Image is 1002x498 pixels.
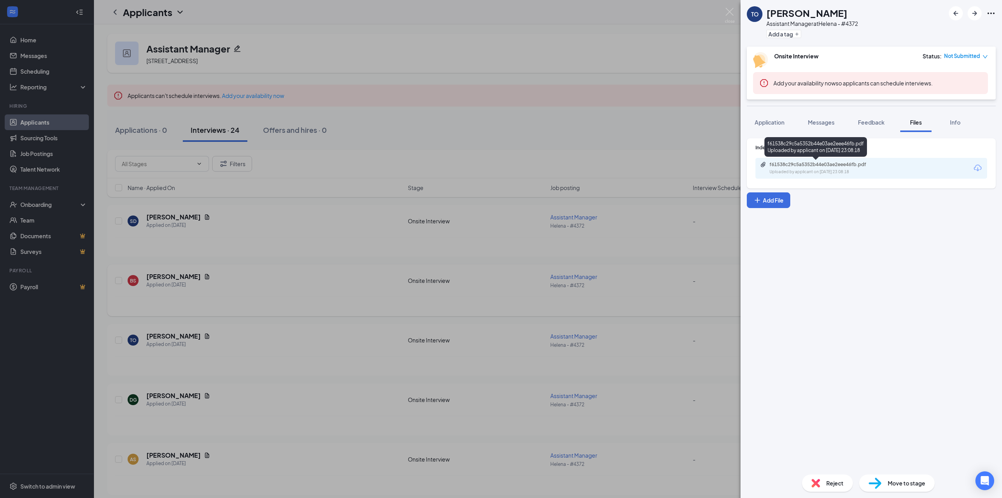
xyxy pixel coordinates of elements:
[951,9,961,18] svg: ArrowLeftNew
[968,6,982,20] button: ArrowRight
[755,119,784,126] span: Application
[826,479,843,487] span: Reject
[759,78,769,88] svg: Error
[950,119,961,126] span: Info
[747,192,790,208] button: Add FilePlus
[764,137,867,157] div: f61538c29c5a5352b44e03ae2eee46fb.pdf Uploaded by applicant on [DATE] 23:08:18
[986,9,996,18] svg: Ellipses
[888,479,925,487] span: Move to stage
[795,32,799,36] svg: Plus
[970,9,979,18] svg: ArrowRight
[770,161,879,168] div: f61538c29c5a5352b44e03ae2eee46fb.pdf
[923,52,942,60] div: Status :
[774,53,818,60] b: Onsite Interview
[910,119,922,126] span: Files
[766,20,858,27] div: Assistant Manager at Helena - #4372
[858,119,885,126] span: Feedback
[766,6,847,20] h1: [PERSON_NAME]
[766,30,801,38] button: PlusAdd a tag
[751,10,759,18] div: TO
[808,119,834,126] span: Messages
[982,54,988,60] span: down
[944,52,980,60] span: Not Submitted
[973,163,982,173] svg: Download
[755,144,987,151] div: Indeed Resume
[760,161,766,168] svg: Paperclip
[975,471,994,490] div: Open Intercom Messenger
[773,79,836,87] button: Add your availability now
[773,80,933,87] span: so applicants can schedule interviews.
[760,161,887,175] a: Paperclipf61538c29c5a5352b44e03ae2eee46fb.pdfUploaded by applicant on [DATE] 23:08:18
[753,196,761,204] svg: Plus
[770,169,887,175] div: Uploaded by applicant on [DATE] 23:08:18
[949,6,963,20] button: ArrowLeftNew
